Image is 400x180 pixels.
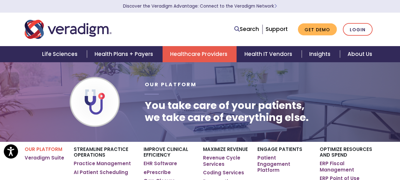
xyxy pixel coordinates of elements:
[319,160,375,173] a: ERP Fiscal Management
[237,46,301,62] a: Health IT Vendors
[163,46,237,62] a: Healthcare Providers
[145,99,308,124] h1: You take care of your patients, we take care of everything else.
[203,155,248,167] a: Revenue Cycle Services
[266,25,288,33] a: Support
[123,3,277,9] a: Discover the Veradigm Advantage: Connect to the Veradigm NetworkLearn More
[234,25,259,33] a: Search
[25,19,112,40] img: Veradigm logo
[298,23,337,36] a: Get Demo
[74,160,131,167] a: Practice Management
[343,23,372,36] a: Login
[87,46,163,62] a: Health Plans + Payers
[302,46,340,62] a: Insights
[274,3,277,9] span: Learn More
[34,46,87,62] a: Life Sciences
[145,81,196,88] span: Our Platform
[340,46,380,62] a: About Us
[144,169,171,176] a: ePrescribe
[25,155,64,161] a: Veradigm Suite
[203,170,244,176] a: Coding Services
[257,155,310,173] a: Patient Engagement Platform
[144,160,177,167] a: EHR Software
[74,169,128,176] a: AI Patient Scheduling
